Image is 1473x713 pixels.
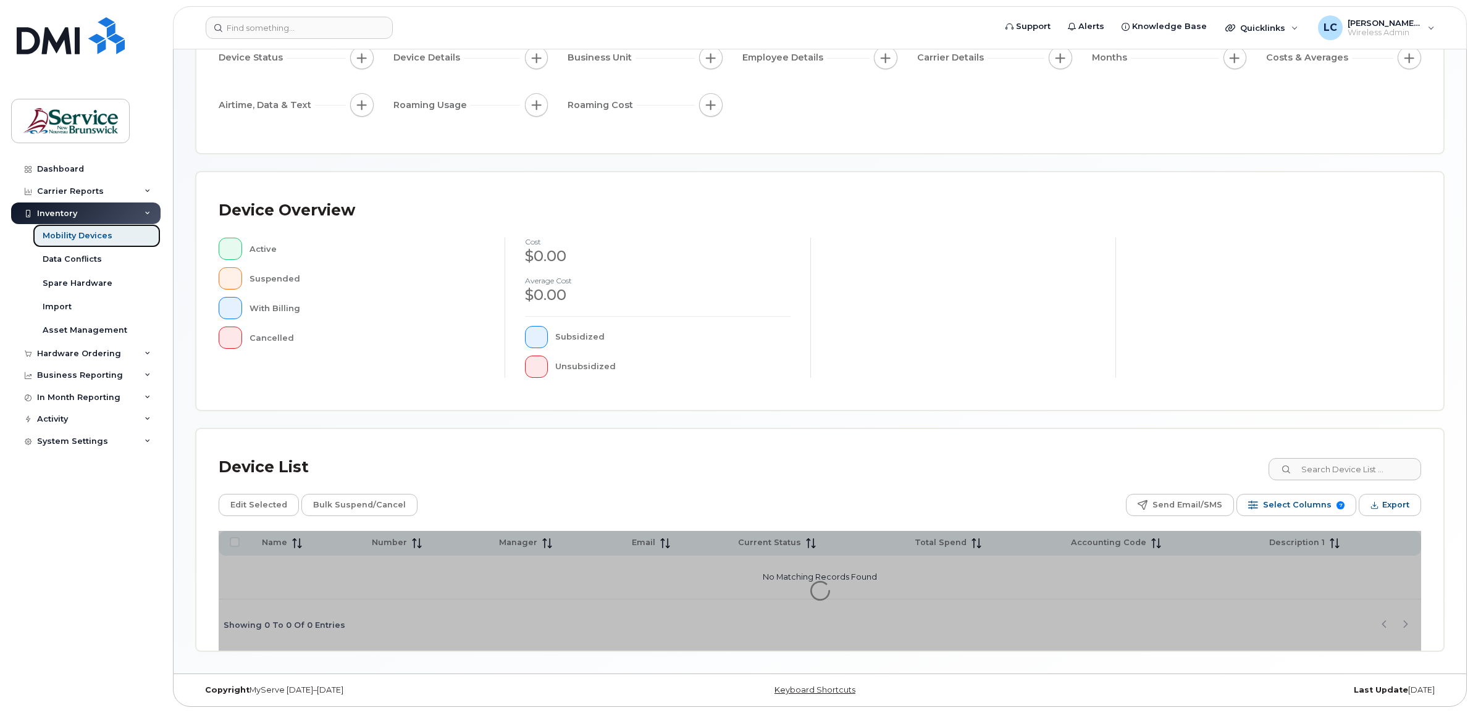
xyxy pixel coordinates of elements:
[219,494,299,516] button: Edit Selected
[1113,14,1215,39] a: Knowledge Base
[555,356,790,378] div: Unsubsidized
[1092,51,1131,64] span: Months
[250,267,485,290] div: Suspended
[1266,51,1352,64] span: Costs & Averages
[525,285,791,306] div: $0.00
[1263,496,1332,514] span: Select Columns
[568,51,636,64] span: Business Unit
[742,51,827,64] span: Employee Details
[219,451,309,483] div: Device List
[1152,496,1222,514] span: Send Email/SMS
[568,99,637,112] span: Roaming Cost
[219,194,355,227] div: Device Overview
[1132,20,1207,33] span: Knowledge Base
[230,496,287,514] span: Edit Selected
[301,494,418,516] button: Bulk Suspend/Cancel
[525,246,791,267] div: $0.00
[1354,685,1408,694] strong: Last Update
[1309,15,1443,40] div: Lenentine, Carrie (EECD/EDPE)
[250,327,485,349] div: Cancelled
[393,99,471,112] span: Roaming Usage
[525,277,791,285] h4: Average cost
[1382,496,1409,514] span: Export
[313,496,406,514] span: Bulk Suspend/Cancel
[1126,494,1234,516] button: Send Email/SMS
[205,685,250,694] strong: Copyright
[206,17,393,39] input: Find something...
[1236,494,1356,516] button: Select Columns 7
[1324,20,1337,35] span: LC
[1078,20,1104,33] span: Alerts
[917,51,988,64] span: Carrier Details
[219,99,315,112] span: Airtime, Data & Text
[1240,23,1285,33] span: Quicklinks
[555,326,790,348] div: Subsidized
[997,14,1059,39] a: Support
[1269,458,1421,480] input: Search Device List ...
[1059,14,1113,39] a: Alerts
[1348,18,1422,28] span: [PERSON_NAME] (EECD/EDPE)
[525,238,791,246] h4: cost
[393,51,464,64] span: Device Details
[250,238,485,260] div: Active
[1016,20,1051,33] span: Support
[196,685,612,695] div: MyServe [DATE]–[DATE]
[1337,501,1345,509] span: 7
[1359,494,1421,516] button: Export
[1028,685,1444,695] div: [DATE]
[1217,15,1307,40] div: Quicklinks
[250,297,485,319] div: With Billing
[1348,28,1422,38] span: Wireless Admin
[774,685,855,694] a: Keyboard Shortcuts
[219,51,287,64] span: Device Status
